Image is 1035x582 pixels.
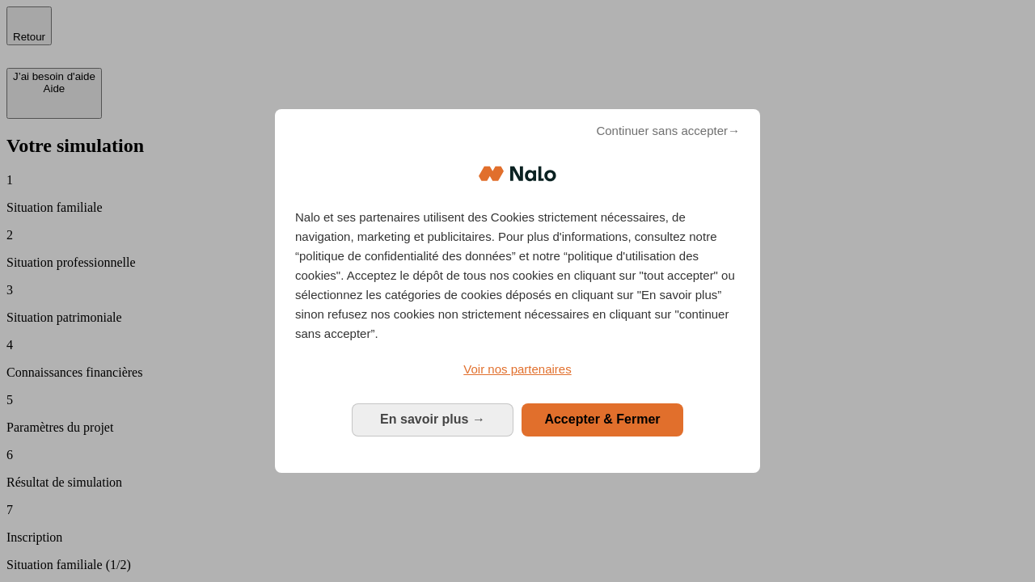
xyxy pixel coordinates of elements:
[275,109,760,472] div: Bienvenue chez Nalo Gestion du consentement
[479,150,556,198] img: Logo
[380,412,485,426] span: En savoir plus →
[295,360,740,379] a: Voir nos partenaires
[522,403,683,436] button: Accepter & Fermer: Accepter notre traitement des données et fermer
[463,362,571,376] span: Voir nos partenaires
[295,208,740,344] p: Nalo et ses partenaires utilisent des Cookies strictement nécessaires, de navigation, marketing e...
[352,403,513,436] button: En savoir plus: Configurer vos consentements
[544,412,660,426] span: Accepter & Fermer
[596,121,740,141] span: Continuer sans accepter→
